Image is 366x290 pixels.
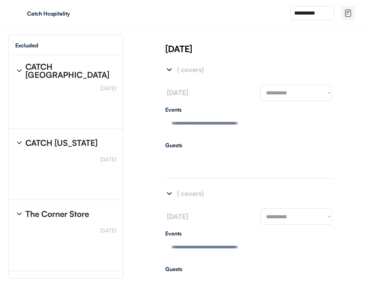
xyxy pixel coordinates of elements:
img: chevron-right%20%281%29.svg [15,67,23,75]
font: [DATE] [100,85,116,92]
img: chevron-right%20%281%29.svg [15,210,23,218]
div: CATCH [GEOGRAPHIC_DATA] [25,63,110,79]
font: ( covers) [177,189,204,198]
div: Guests [165,142,332,148]
div: The Corner Store [25,210,89,218]
div: Excluded [15,43,38,48]
font: [DATE] [100,227,116,234]
div: [DATE] [165,43,366,55]
font: [DATE] [167,88,188,97]
img: file-02.svg [344,9,352,17]
font: [DATE] [100,156,116,163]
div: CATCH [US_STATE] [25,139,98,147]
div: Events [165,231,332,236]
font: ( covers) [177,65,204,74]
font: [DATE] [167,212,188,221]
img: chevron-right%20%281%29.svg [165,189,173,198]
div: Events [165,107,332,112]
img: yH5BAEAAAAALAAAAAABAAEAAAIBRAA7 [14,8,24,19]
img: chevron-right%20%281%29.svg [165,66,173,74]
div: Catch Hospitality [27,11,112,16]
div: Guests [165,266,332,272]
img: chevron-right%20%281%29.svg [15,139,23,147]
